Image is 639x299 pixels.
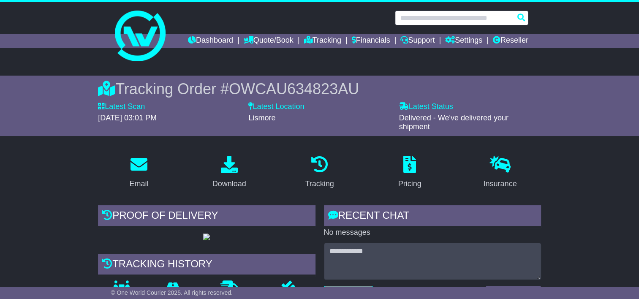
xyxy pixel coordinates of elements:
[399,102,453,111] label: Latest Status
[400,34,435,48] a: Support
[130,178,149,190] div: Email
[483,178,517,190] div: Insurance
[493,34,528,48] a: Reseller
[188,34,233,48] a: Dashboard
[98,102,145,111] label: Latest Scan
[304,34,341,48] a: Tracking
[111,289,233,296] span: © One World Courier 2025. All rights reserved.
[98,205,315,228] div: Proof of Delivery
[398,178,421,190] div: Pricing
[478,153,522,193] a: Insurance
[324,228,541,237] p: No messages
[393,153,427,193] a: Pricing
[98,114,157,122] span: [DATE] 03:01 PM
[98,254,315,277] div: Tracking history
[324,205,541,228] div: RECENT CHAT
[299,153,339,193] a: Tracking
[305,178,334,190] div: Tracking
[244,34,294,48] a: Quote/Book
[212,178,246,190] div: Download
[98,80,541,98] div: Tracking Order #
[399,114,508,131] span: Delivered - We've delivered your shipment
[445,34,482,48] a: Settings
[248,114,275,122] span: Lismore
[352,34,390,48] a: Financials
[207,153,252,193] a: Download
[124,153,154,193] a: Email
[248,102,304,111] label: Latest Location
[203,234,210,240] img: GetPodImage
[229,80,359,98] span: OWCAU634823AU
